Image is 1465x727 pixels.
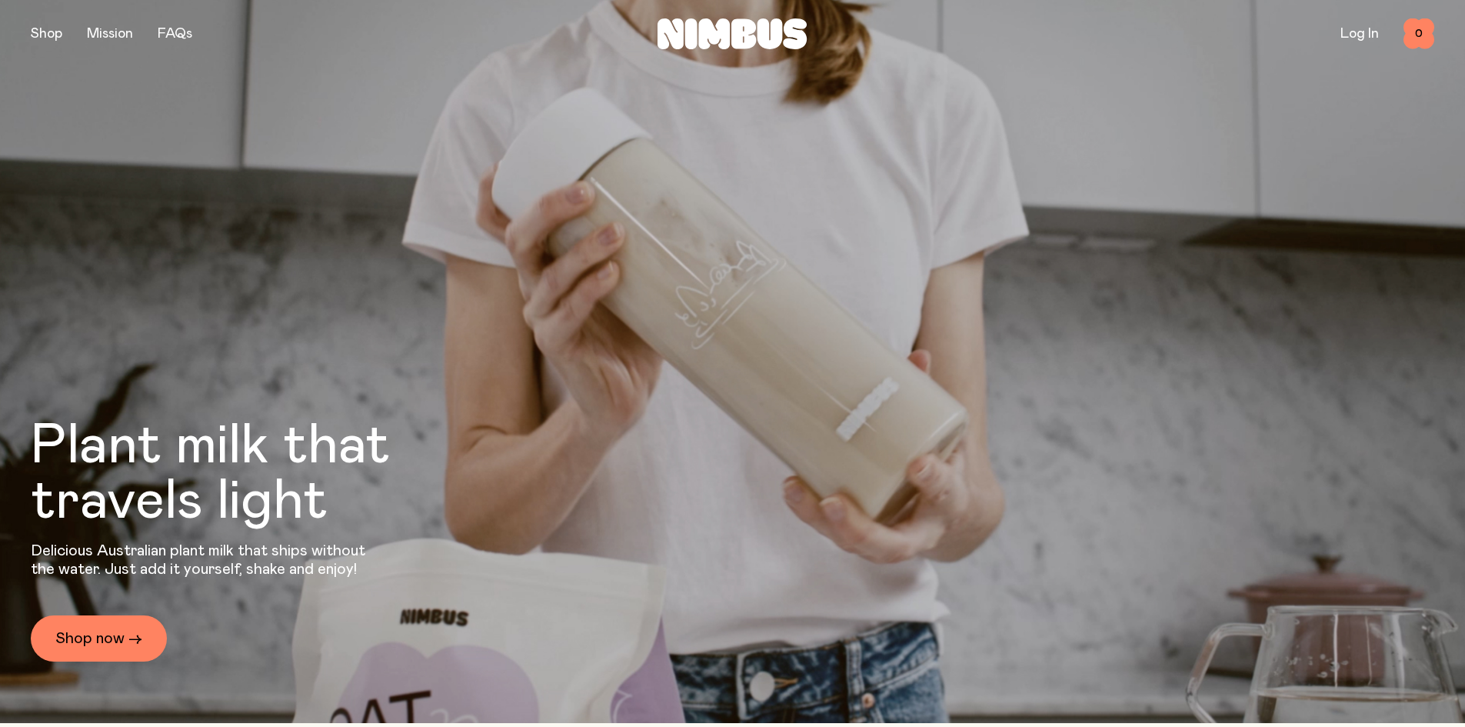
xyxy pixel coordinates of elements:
a: FAQs [158,27,192,41]
a: Log In [1340,27,1379,41]
button: 0 [1403,18,1434,49]
a: Shop now → [31,615,167,662]
p: Delicious Australian plant milk that ships without the water. Just add it yourself, shake and enjoy! [31,542,375,579]
h1: Plant milk that travels light [31,419,474,529]
a: Mission [87,27,133,41]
